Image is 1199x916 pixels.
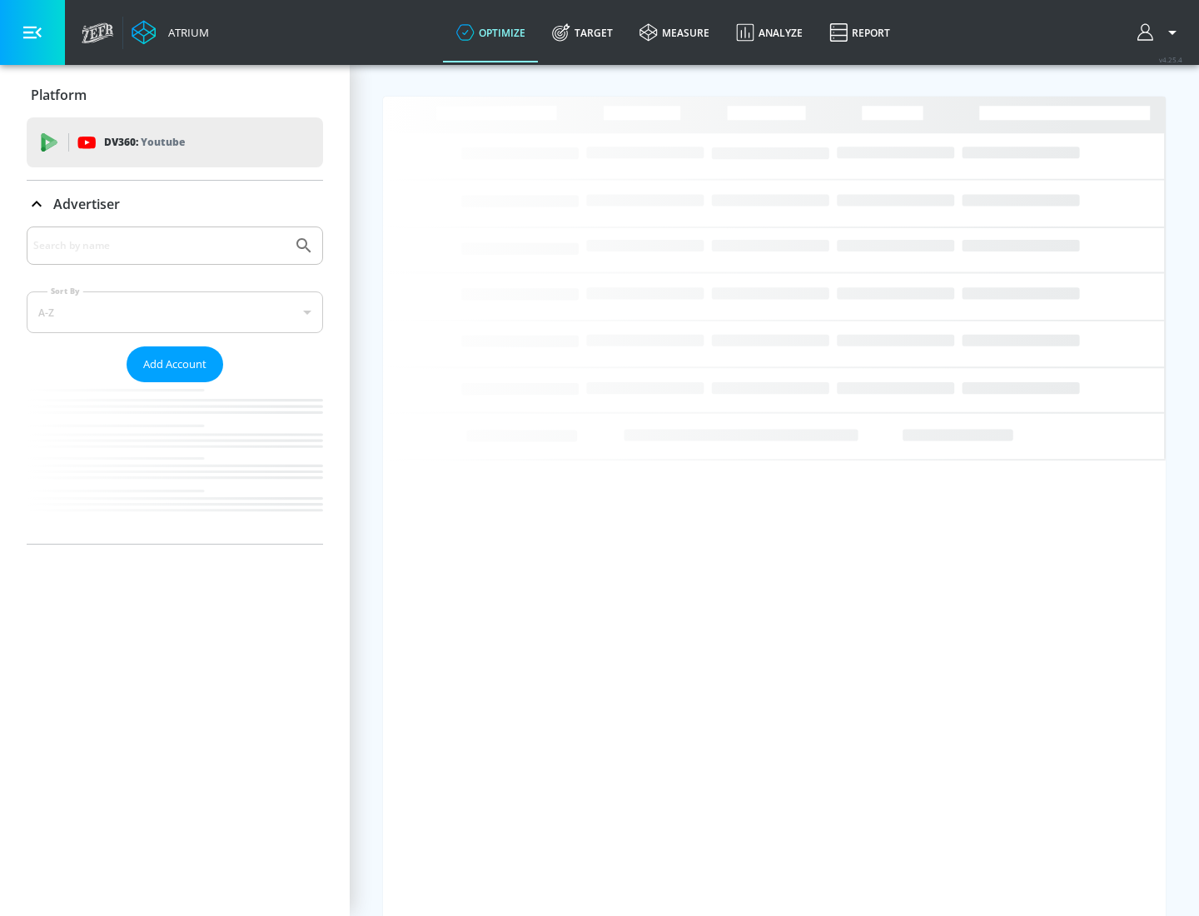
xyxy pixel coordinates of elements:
p: Youtube [141,133,185,151]
label: Sort By [47,286,83,296]
p: Platform [31,86,87,104]
div: DV360: Youtube [27,117,323,167]
div: Atrium [162,25,209,40]
div: Advertiser [27,227,323,544]
span: v 4.25.4 [1159,55,1182,64]
a: Target [539,2,626,62]
a: optimize [443,2,539,62]
p: DV360: [104,133,185,152]
span: Add Account [143,355,206,374]
nav: list of Advertiser [27,382,323,544]
input: Search by name [33,235,286,256]
div: A-Z [27,291,323,333]
a: Analyze [723,2,816,62]
a: Report [816,2,903,62]
div: Advertiser [27,181,323,227]
a: Atrium [132,20,209,45]
p: Advertiser [53,195,120,213]
div: Platform [27,72,323,118]
a: measure [626,2,723,62]
button: Add Account [127,346,223,382]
